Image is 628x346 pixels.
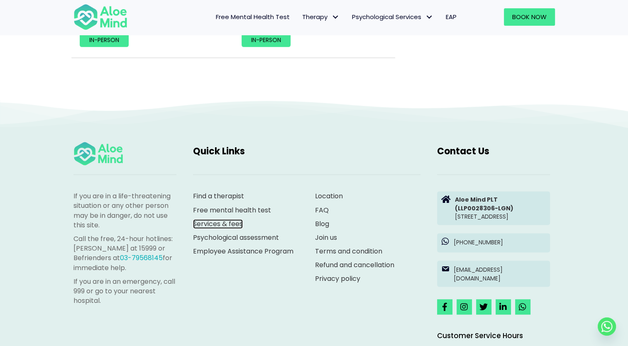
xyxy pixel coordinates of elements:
a: TherapyTherapy: submenu [296,8,346,26]
span: Psychological Services [352,12,433,21]
a: Services & fees [193,219,243,229]
a: Join us [315,233,337,242]
a: In-person [242,33,291,46]
img: Aloe mind Logo [73,141,123,166]
span: Book Now [512,12,547,21]
span: EAP [446,12,457,21]
a: Psychological assessment [193,233,279,242]
p: If you are in a life-threatening situation or any other person may be in danger, do not use this ... [73,191,176,230]
span: Psychological Services: submenu [423,11,435,23]
a: EAP [440,8,463,26]
p: [EMAIL_ADDRESS][DOMAIN_NAME] [454,266,546,283]
span: Free Mental Health Test [216,12,290,21]
a: Blog [315,219,329,229]
p: If you are in an emergency, call 999 or go to your nearest hospital. [73,277,176,306]
a: Whatsapp [598,317,616,336]
a: [PHONE_NUMBER] [437,233,550,252]
img: Aloe mind Logo [73,3,127,31]
span: Therapy [302,12,340,21]
a: Terms and condition [315,246,382,256]
a: Free mental health test [193,205,271,215]
a: Free Mental Health Test [210,8,296,26]
a: Psychological ServicesPsychological Services: submenu [346,8,440,26]
a: FAQ [315,205,329,215]
p: [STREET_ADDRESS] [455,195,546,221]
p: [PHONE_NUMBER] [454,238,546,246]
span: Contact Us [437,145,489,158]
a: In-person [80,33,129,46]
a: Refund and cancellation [315,260,394,270]
a: Find a therapist [193,191,244,201]
a: [EMAIL_ADDRESS][DOMAIN_NAME] [437,261,550,287]
nav: Menu [138,8,463,26]
a: Privacy policy [315,274,360,283]
a: Location [315,191,343,201]
strong: Aloe Mind PLT [455,195,498,204]
a: Aloe Mind PLT(LLP0028306-LGN)[STREET_ADDRESS] [437,191,550,225]
strong: (LLP0028306-LGN) [455,204,513,212]
a: Book Now [504,8,555,26]
a: 03-79568145 [120,253,163,263]
p: Call the free, 24-hour hotlines: [PERSON_NAME] at 15999 or Befrienders at for immediate help. [73,234,176,273]
a: Employee Assistance Program [193,246,293,256]
span: Quick Links [193,145,245,158]
span: Therapy: submenu [330,11,342,23]
span: Customer Service Hours [437,331,523,341]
